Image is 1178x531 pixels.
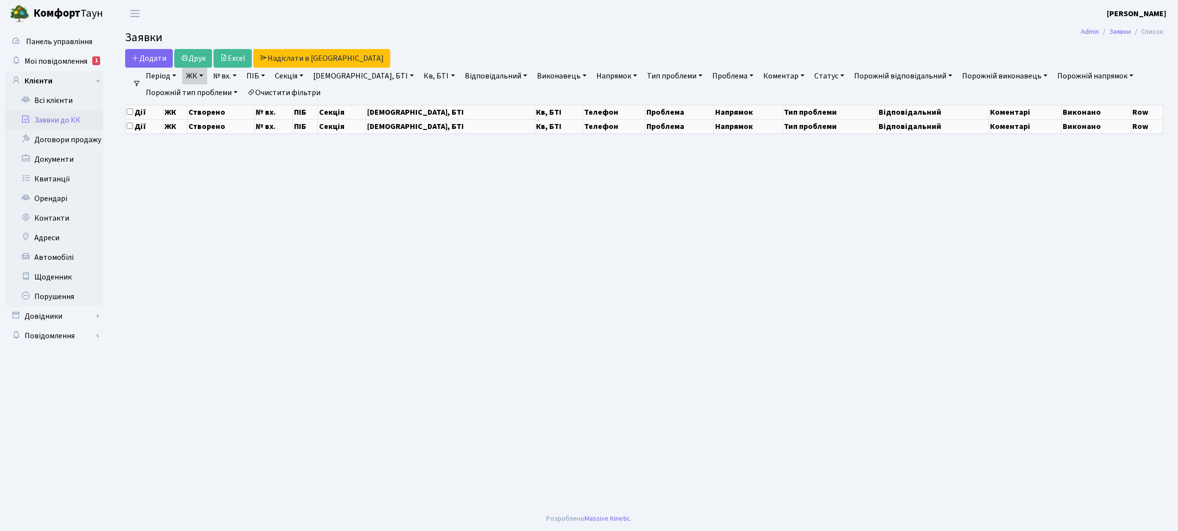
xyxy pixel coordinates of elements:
[182,68,207,84] a: ЖК
[254,119,293,133] th: № вх.
[989,119,1062,133] th: Коментарі
[585,513,630,524] a: Massive Kinetic
[1131,26,1163,37] li: Список
[5,189,103,208] a: Орендарі
[5,267,103,287] a: Щоденник
[174,49,212,68] a: Друк
[293,119,318,133] th: ПІБ
[5,228,103,248] a: Адреси
[714,119,783,133] th: Напрямок
[271,68,307,84] a: Секція
[533,68,590,84] a: Виконавець
[209,68,241,84] a: № вх.
[645,119,714,133] th: Проблема
[293,105,318,119] th: ПІБ
[643,68,706,84] a: Тип проблеми
[309,68,418,84] a: [DEMOGRAPHIC_DATA], БТІ
[592,68,641,84] a: Напрямок
[5,248,103,267] a: Автомобілі
[242,68,269,84] a: ПІБ
[92,56,100,65] div: 1
[810,68,848,84] a: Статус
[1053,68,1137,84] a: Порожній напрямок
[1131,119,1163,133] th: Row
[5,150,103,169] a: Документи
[583,105,645,119] th: Телефон
[708,68,757,84] a: Проблема
[187,105,254,119] th: Створено
[125,49,173,68] a: Додати
[783,119,878,133] th: Тип проблеми
[163,105,187,119] th: ЖК
[1081,26,1099,37] a: Admin
[33,5,80,21] b: Комфорт
[535,119,583,133] th: Кв, БТІ
[546,513,632,524] div: Розроблено .
[142,84,241,101] a: Порожній тип проблеми
[253,49,390,68] a: Надіслати в [GEOGRAPHIC_DATA]
[535,105,583,119] th: Кв, БТІ
[366,119,535,133] th: [DEMOGRAPHIC_DATA], БТІ
[958,68,1051,84] a: Порожній виконавець
[33,5,103,22] span: Таун
[5,110,103,130] a: Заявки до КК
[1131,105,1163,119] th: Row
[243,84,324,101] a: Очистити фільтри
[759,68,808,84] a: Коментар
[142,68,180,84] a: Період
[5,326,103,346] a: Повідомлення
[318,119,366,133] th: Секція
[163,119,187,133] th: ЖК
[989,105,1062,119] th: Коментарі
[5,208,103,228] a: Контакти
[5,71,103,91] a: Клієнти
[26,36,92,47] span: Панель управління
[1107,8,1166,19] b: [PERSON_NAME]
[783,105,878,119] th: Тип проблеми
[5,169,103,189] a: Квитанції
[1062,119,1131,133] th: Виконано
[5,51,103,71] a: Мої повідомлення1
[132,53,166,64] span: Додати
[5,32,103,51] a: Панель управління
[583,119,645,133] th: Телефон
[1109,26,1131,37] a: Заявки
[878,105,989,119] th: Відповідальний
[126,105,163,119] th: Дії
[25,56,87,67] span: Мої повідомлення
[878,119,989,133] th: Відповідальний
[5,91,103,110] a: Всі клієнти
[1062,105,1131,119] th: Виконано
[214,49,252,68] a: Excel
[366,105,535,119] th: [DEMOGRAPHIC_DATA], БТІ
[125,29,162,46] span: Заявки
[461,68,531,84] a: Відповідальний
[714,105,783,119] th: Напрямок
[318,105,366,119] th: Секція
[10,4,29,24] img: logo.png
[645,105,714,119] th: Проблема
[187,119,254,133] th: Створено
[1066,22,1178,42] nav: breadcrumb
[5,287,103,306] a: Порушення
[1107,8,1166,20] a: [PERSON_NAME]
[126,119,163,133] th: Дії
[254,105,293,119] th: № вх.
[123,5,147,22] button: Переключити навігацію
[850,68,956,84] a: Порожній відповідальний
[5,306,103,326] a: Довідники
[420,68,458,84] a: Кв, БТІ
[5,130,103,150] a: Договори продажу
